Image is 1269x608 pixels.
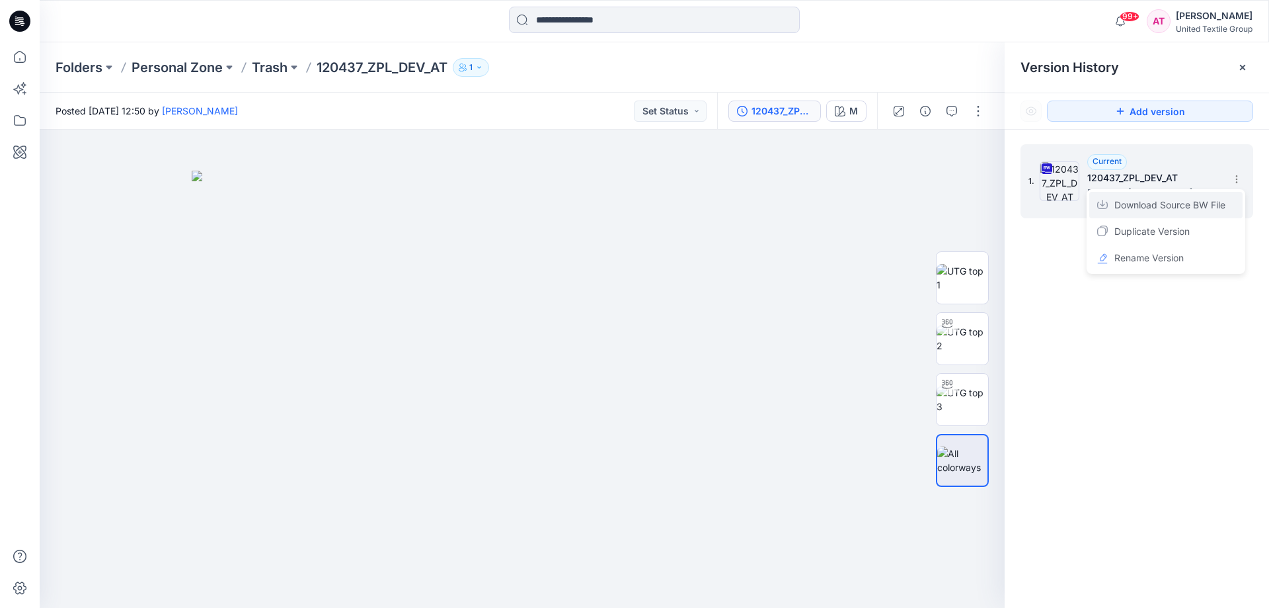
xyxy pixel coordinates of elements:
span: Rename Version [1114,250,1184,266]
span: Current [1093,156,1122,166]
img: All colorways [937,447,987,474]
a: Personal Zone [132,58,223,77]
img: UTG top 1 [937,264,988,292]
span: Posted by: Anastasija Trusakova [1087,186,1219,199]
div: M [849,104,858,118]
span: Version History [1020,60,1119,75]
img: UTG top 2 [937,325,988,353]
button: Show Hidden Versions [1020,101,1042,122]
button: Add version [1047,101,1253,122]
button: 120437_ZPL_DEV_AT [728,101,821,122]
button: M [826,101,866,122]
h5: 120437_ZPL_DEV_AT [1087,170,1219,186]
a: Folders [56,58,102,77]
span: 99+ [1120,11,1139,22]
button: Details [915,101,936,122]
div: United Textile Group [1176,24,1252,34]
div: [PERSON_NAME] [1176,8,1252,24]
span: 1. [1028,175,1034,187]
p: 120437_ZPL_DEV_AT [317,58,447,77]
div: 120437_ZPL_DEV_AT [751,104,812,118]
span: Download Source BW File [1114,197,1225,213]
span: Duplicate Version [1114,224,1190,239]
img: 120437_ZPL_DEV_AT [1040,161,1079,201]
a: [PERSON_NAME] [162,105,238,116]
img: UTG top 3 [937,386,988,413]
button: Close [1237,62,1248,73]
p: 1 [469,60,473,75]
div: AT [1147,9,1171,33]
a: Trash [252,58,288,77]
span: Posted [DATE] 12:50 by [56,104,238,118]
button: 1 [453,58,489,77]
